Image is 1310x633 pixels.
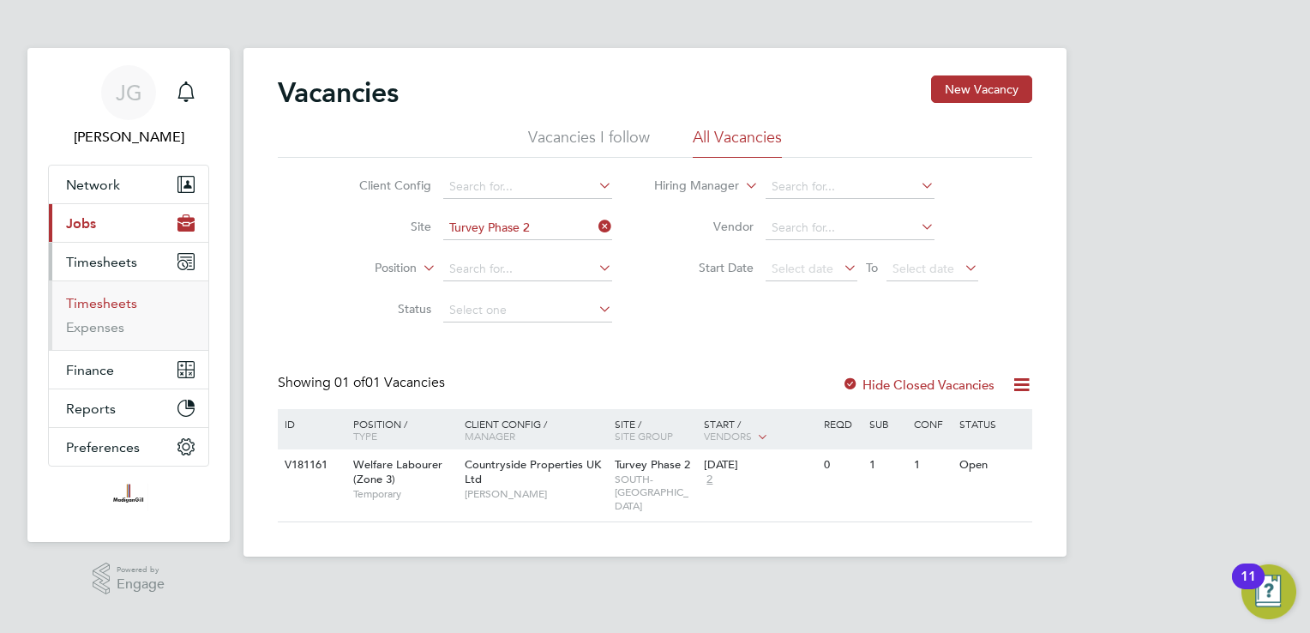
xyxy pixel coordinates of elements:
[766,175,934,199] input: Search for...
[49,428,208,466] button: Preferences
[66,254,137,270] span: Timesheets
[340,409,460,450] div: Position /
[615,457,690,472] span: Turvey Phase 2
[704,429,752,443] span: Vendors
[93,563,165,595] a: Powered byEngage
[820,409,864,438] div: Reqd
[443,175,612,199] input: Search for...
[865,409,910,438] div: Sub
[910,409,954,438] div: Conf
[955,409,1030,438] div: Status
[109,484,147,511] img: madigangill-logo-retina.png
[704,458,815,473] div: [DATE]
[353,429,377,443] span: Type
[693,127,782,158] li: All Vacancies
[334,374,445,391] span: 01 Vacancies
[1241,576,1256,599] div: 11
[66,439,140,455] span: Preferences
[640,178,739,195] label: Hiring Manager
[333,301,431,316] label: Status
[528,127,650,158] li: Vacancies I follow
[766,216,934,240] input: Search for...
[48,127,209,148] span: Jordan Gutteride
[655,219,754,234] label: Vendor
[910,449,954,481] div: 1
[353,487,456,501] span: Temporary
[66,362,114,378] span: Finance
[443,257,612,281] input: Search for...
[610,409,700,450] div: Site /
[333,219,431,234] label: Site
[955,449,1030,481] div: Open
[615,429,673,443] span: Site Group
[278,75,399,110] h2: Vacancies
[931,75,1032,103] button: New Vacancy
[1241,564,1296,619] button: Open Resource Center, 11 new notifications
[704,473,715,487] span: 2
[117,563,165,577] span: Powered by
[278,374,448,392] div: Showing
[66,319,124,335] a: Expenses
[66,295,137,311] a: Timesheets
[465,429,515,443] span: Manager
[861,256,883,279] span: To
[280,409,340,438] div: ID
[820,449,864,481] div: 0
[48,65,209,148] a: JG[PERSON_NAME]
[892,261,954,276] span: Select date
[318,260,417,277] label: Position
[655,260,754,275] label: Start Date
[116,81,142,104] span: JG
[49,280,208,350] div: Timesheets
[117,577,165,592] span: Engage
[66,215,96,232] span: Jobs
[66,401,116,417] span: Reports
[353,457,442,486] span: Welfare Labourer (Zone 3)
[49,351,208,389] button: Finance
[49,389,208,427] button: Reports
[842,377,995,393] label: Hide Closed Vacancies
[48,484,209,511] a: Go to home page
[465,457,601,486] span: Countryside Properties UK Ltd
[66,177,120,193] span: Network
[334,374,365,391] span: 01 of
[280,449,340,481] div: V181161
[465,487,606,501] span: [PERSON_NAME]
[333,178,431,193] label: Client Config
[865,449,910,481] div: 1
[443,216,612,240] input: Search for...
[27,48,230,542] nav: Main navigation
[49,243,208,280] button: Timesheets
[443,298,612,323] input: Select one
[460,409,610,450] div: Client Config /
[615,473,696,513] span: SOUTH-[GEOGRAPHIC_DATA]
[772,261,833,276] span: Select date
[49,166,208,203] button: Network
[49,204,208,242] button: Jobs
[700,409,820,452] div: Start /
